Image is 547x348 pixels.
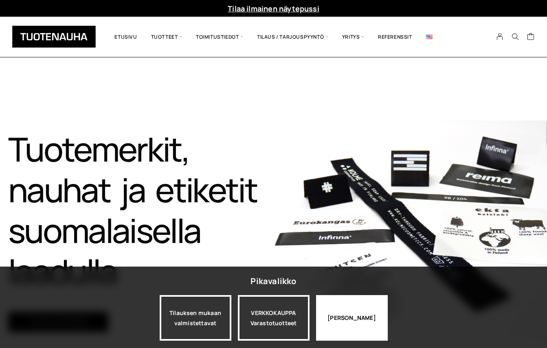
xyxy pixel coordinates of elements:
a: VERKKOKAUPPAVarastotuotteet [238,295,310,341]
a: Tilaa ilmainen näytepussi [228,4,319,13]
span: Yritys [335,23,371,51]
a: Cart [527,33,535,42]
a: My Account [492,33,508,40]
a: Etusivu [108,23,144,51]
div: [PERSON_NAME] [316,295,388,341]
span: Tilaus / Tarjouspyyntö [250,23,335,51]
button: Search [507,33,523,40]
span: Tuotteet [144,23,189,51]
h1: Tuotemerkit, nauhat ja etiketit suomalaisella laadulla​ [8,129,274,291]
img: Tuotenauha Oy [12,26,96,48]
div: Pikavalikko [250,274,296,289]
img: English [426,35,433,39]
div: VERKKOKAUPPA Varastotuotteet [238,295,310,341]
a: Tilauksen mukaan valmistettavat [160,295,231,341]
a: Referenssit [371,23,419,51]
span: Toimitustiedot [189,23,250,51]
